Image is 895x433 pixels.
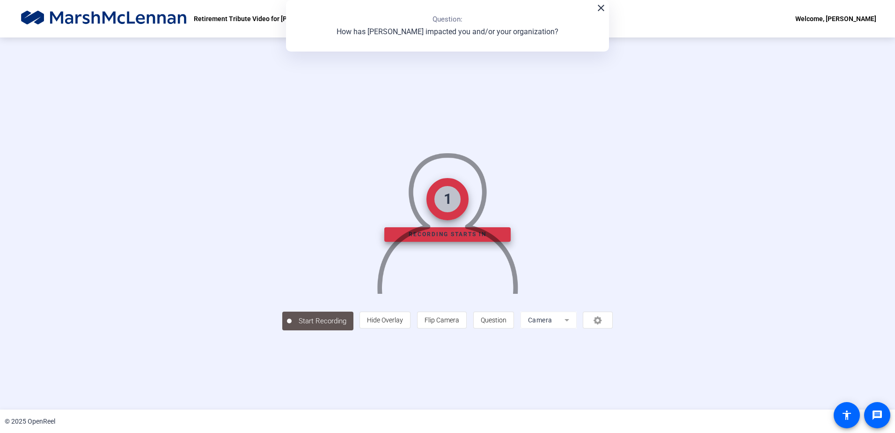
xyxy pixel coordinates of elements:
p: Question: [433,14,462,25]
div: 1 [444,188,452,209]
mat-icon: message [872,410,883,421]
div: © 2025 OpenReel [5,417,55,426]
p: Retirement Tribute Video for [PERSON_NAME] [194,13,331,24]
p: How has [PERSON_NAME] impacted you and/or your organization? [337,26,558,37]
mat-icon: accessibility [841,410,852,421]
button: Hide Overlay [359,312,411,328]
span: Question [481,316,506,324]
div: Welcome, [PERSON_NAME] [795,13,876,24]
span: Start Recording [292,316,353,327]
button: Start Recording [282,312,353,330]
button: Question [473,312,514,328]
img: OpenReel logo [19,9,189,28]
button: Flip Camera [417,312,467,328]
img: overlay [376,144,519,293]
span: Flip Camera [425,316,459,324]
span: Hide Overlay [367,316,403,324]
mat-icon: close [595,2,607,14]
